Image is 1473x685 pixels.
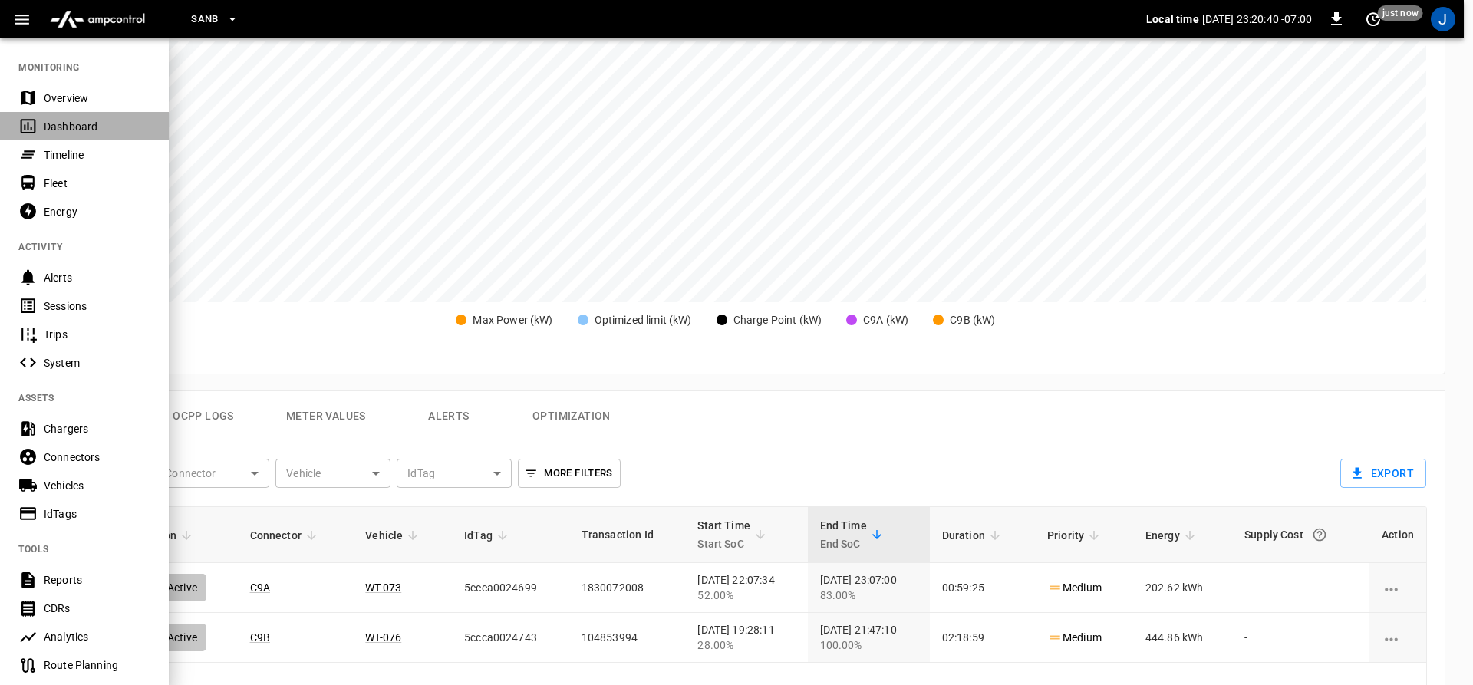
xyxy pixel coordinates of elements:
div: Alerts [44,270,150,285]
div: CDRs [44,601,150,616]
div: Timeline [44,147,150,163]
span: SanB [191,11,219,28]
div: System [44,355,150,370]
div: IdTags [44,506,150,522]
div: Fleet [44,176,150,191]
p: Local time [1146,12,1199,27]
div: Chargers [44,421,150,436]
div: Dashboard [44,119,150,134]
div: Overview [44,91,150,106]
span: just now [1378,5,1423,21]
div: Sessions [44,298,150,314]
img: ampcontrol.io logo [44,5,151,34]
div: Energy [44,204,150,219]
button: set refresh interval [1361,7,1386,31]
div: Trips [44,327,150,342]
div: Vehicles [44,478,150,493]
div: profile-icon [1431,7,1455,31]
div: Connectors [44,450,150,465]
div: Reports [44,572,150,588]
div: Route Planning [44,657,150,673]
div: Analytics [44,629,150,644]
p: [DATE] 23:20:40 -07:00 [1202,12,1312,27]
